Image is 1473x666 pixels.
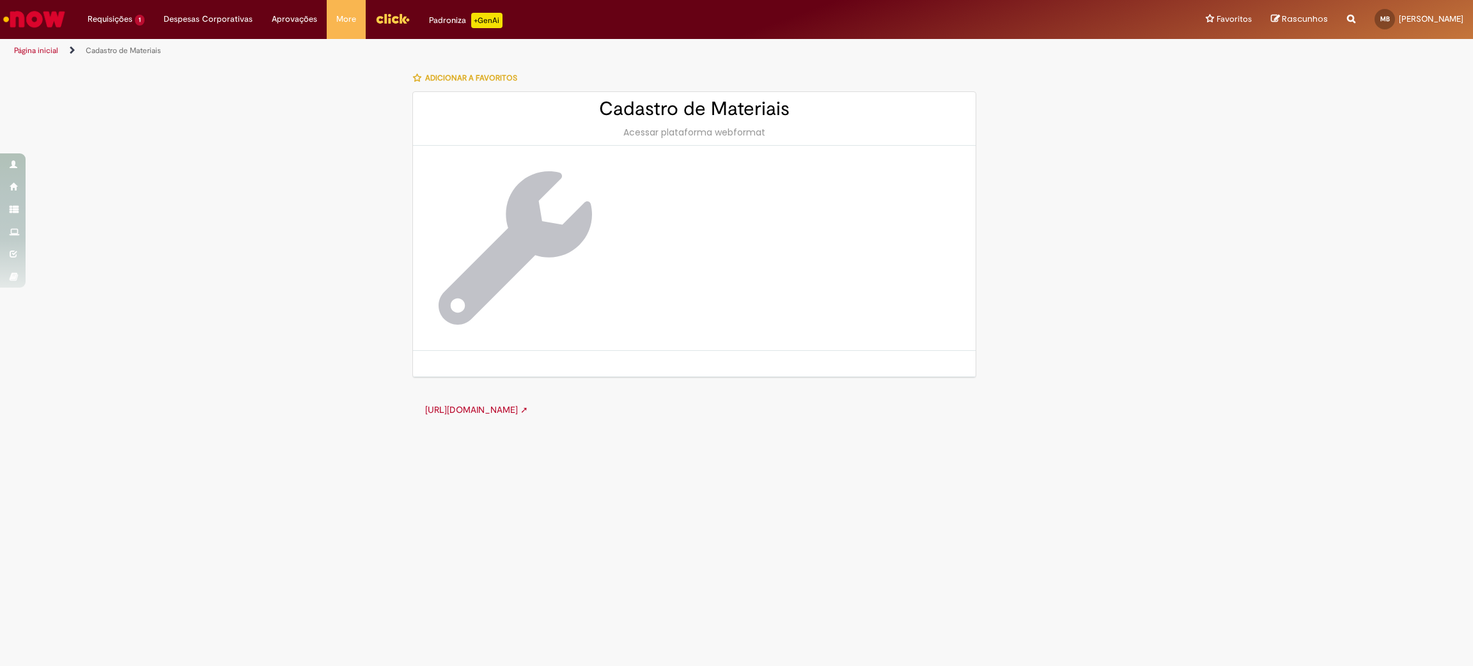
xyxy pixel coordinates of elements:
[10,39,972,63] ul: Trilhas de página
[375,9,410,28] img: click_logo_yellow_360x200.png
[439,171,592,325] img: Cadastro de Materiais
[1380,15,1390,23] span: MB
[412,65,524,91] button: Adicionar a Favoritos
[426,126,963,139] div: Acessar plataforma webformat
[88,13,132,26] span: Requisições
[164,13,253,26] span: Despesas Corporativas
[86,45,161,56] a: Cadastro de Materiais
[272,13,317,26] span: Aprovações
[1217,13,1252,26] span: Favoritos
[1282,13,1328,25] span: Rascunhos
[14,45,58,56] a: Página inicial
[426,98,963,120] h2: Cadastro de Materiais
[429,13,503,28] div: Padroniza
[135,15,144,26] span: 1
[1399,13,1463,24] span: [PERSON_NAME]
[1271,13,1328,26] a: Rascunhos
[471,13,503,28] p: +GenAi
[1,6,67,32] img: ServiceNow
[425,73,517,83] span: Adicionar a Favoritos
[336,13,356,26] span: More
[425,404,528,415] a: [URL][DOMAIN_NAME] ➚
